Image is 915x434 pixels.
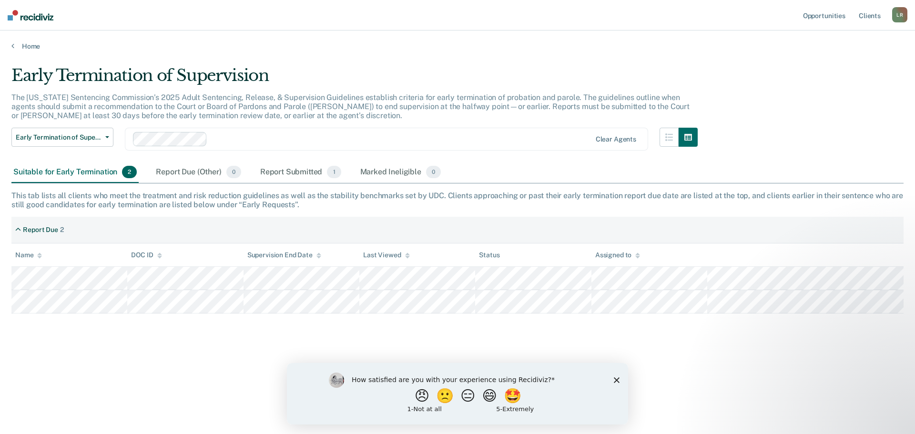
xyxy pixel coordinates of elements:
div: Last Viewed [363,251,409,259]
div: 2 [60,226,64,234]
div: Name [15,251,42,259]
button: LR [892,7,907,22]
a: Home [11,42,904,50]
div: Report Due2 [11,222,68,238]
div: Marked Ineligible0 [358,162,443,183]
div: Report Submitted1 [258,162,343,183]
div: Status [479,251,499,259]
div: This tab lists all clients who meet the treatment and risk reduction guidelines as well as the st... [11,191,904,209]
span: 0 [426,166,441,178]
p: The [US_STATE] Sentencing Commission’s 2025 Adult Sentencing, Release, & Supervision Guidelines e... [11,93,690,120]
iframe: Survey by Kim from Recidiviz [287,363,628,424]
span: 2 [122,166,137,178]
div: Assigned to [595,251,640,259]
div: Suitable for Early Termination2 [11,162,139,183]
div: L R [892,7,907,22]
div: Report Due [23,226,58,234]
span: Early Termination of Supervision [16,133,102,141]
div: Supervision End Date [247,251,321,259]
button: Early Termination of Supervision [11,128,113,147]
span: 1 [327,166,341,178]
span: 0 [226,166,241,178]
div: DOC ID [131,251,162,259]
div: Clear agents [596,135,636,143]
div: Early Termination of Supervision [11,66,698,93]
div: Report Due (Other)0 [154,162,243,183]
img: Recidiviz [8,10,53,20]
